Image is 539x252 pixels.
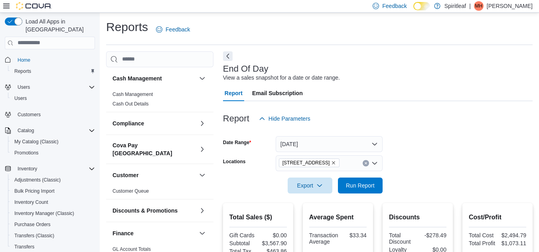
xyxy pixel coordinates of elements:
[113,91,153,98] span: Cash Management
[113,188,149,194] a: Customer Queue
[8,93,98,104] button: Users
[8,186,98,197] button: Bulk Pricing Import
[469,1,471,11] p: |
[197,145,207,154] button: Cova Pay [GEOGRAPHIC_DATA]
[282,159,330,167] span: [STREET_ADDRESS]
[474,1,484,11] div: Matthew H
[260,240,287,246] div: $3,567.90
[106,90,213,112] div: Cash Management
[413,10,414,11] span: Dark Mode
[197,170,207,180] button: Customer
[14,221,51,228] span: Purchase Orders
[113,207,196,215] button: Discounts & Promotions
[113,119,196,127] button: Compliance
[2,82,98,93] button: Users
[2,109,98,120] button: Customers
[14,210,74,217] span: Inventory Manager (Classic)
[11,242,38,252] a: Transfers
[223,114,249,123] h3: Report
[113,171,138,179] h3: Customer
[223,158,246,165] label: Locations
[11,148,95,158] span: Promotions
[11,186,95,196] span: Bulk Pricing Import
[260,232,287,238] div: $0.00
[14,164,95,174] span: Inventory
[269,115,310,123] span: Hide Parameters
[18,84,30,90] span: Users
[22,18,95,33] span: Load All Apps in [GEOGRAPHIC_DATA]
[499,240,526,246] div: $1,073.11
[11,220,95,229] span: Purchase Orders
[153,21,193,37] a: Feedback
[11,66,95,76] span: Reports
[2,163,98,174] button: Inventory
[18,57,30,63] span: Home
[346,182,375,189] span: Run Report
[113,74,196,82] button: Cash Management
[113,101,149,107] span: Cash Out Details
[113,92,153,97] a: Cash Management
[16,2,52,10] img: Cova
[14,82,33,92] button: Users
[229,232,257,238] div: Gift Cards
[113,246,151,252] a: GL Account Totals
[292,178,328,193] span: Export
[11,175,95,185] span: Adjustments (Classic)
[309,213,367,222] h2: Average Spent
[469,232,496,238] div: Total Cost
[469,213,526,222] h2: Cost/Profit
[14,110,44,119] a: Customers
[8,230,98,241] button: Transfers (Classic)
[223,51,233,61] button: Next
[256,111,314,127] button: Hide Parameters
[419,232,446,238] div: -$278.49
[113,171,196,179] button: Customer
[444,1,466,11] p: Spiritleaf
[11,94,30,103] a: Users
[252,85,303,101] span: Email Subscription
[229,240,257,246] div: Subtotal
[229,213,287,222] h2: Total Sales ($)
[14,232,54,239] span: Transfers (Classic)
[113,141,196,157] button: Cova Pay [GEOGRAPHIC_DATA]
[14,95,27,102] span: Users
[14,150,39,156] span: Promotions
[11,186,58,196] a: Bulk Pricing Import
[309,232,338,245] div: Transaction Average
[371,160,378,166] button: Open list of options
[413,2,430,10] input: Dark Mode
[11,175,64,185] a: Adjustments (Classic)
[2,125,98,136] button: Catalog
[14,199,48,205] span: Inventory Count
[8,136,98,147] button: My Catalog (Classic)
[223,74,340,82] div: View a sales snapshot for a date or date range.
[14,244,34,250] span: Transfers
[338,178,383,193] button: Run Report
[14,55,34,65] a: Home
[14,55,95,65] span: Home
[11,137,62,147] a: My Catalog (Classic)
[11,231,57,240] a: Transfers (Classic)
[14,177,61,183] span: Adjustments (Classic)
[113,74,162,82] h3: Cash Management
[14,82,95,92] span: Users
[197,206,207,215] button: Discounts & Promotions
[113,188,149,194] span: Customer Queue
[14,68,31,74] span: Reports
[14,188,55,194] span: Bulk Pricing Import
[11,242,95,252] span: Transfers
[2,54,98,66] button: Home
[11,148,42,158] a: Promotions
[18,166,37,172] span: Inventory
[166,25,190,33] span: Feedback
[113,229,134,237] h3: Finance
[475,1,483,11] span: MH
[11,94,95,103] span: Users
[389,213,446,222] h2: Discounts
[11,220,54,229] a: Purchase Orders
[389,232,416,245] div: Total Discount
[8,147,98,158] button: Promotions
[14,164,40,174] button: Inventory
[11,209,77,218] a: Inventory Manager (Classic)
